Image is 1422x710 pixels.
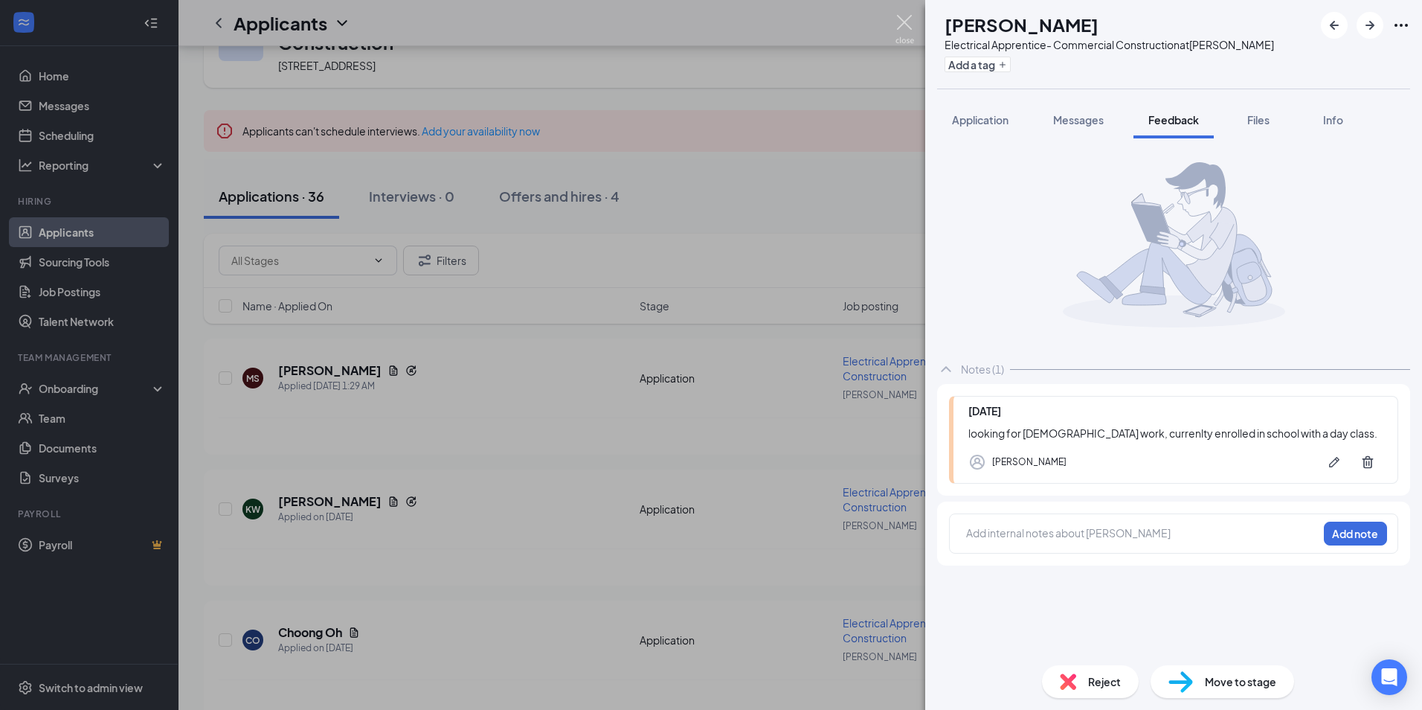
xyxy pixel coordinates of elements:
[1371,659,1407,695] div: Open Intercom Messenger
[998,60,1007,69] svg: Plus
[945,37,1274,52] div: Electrical Apprentice- Commercial Construction at [PERSON_NAME]
[1392,16,1410,34] svg: Ellipses
[1325,16,1343,34] svg: ArrowLeftNew
[1088,674,1121,690] span: Reject
[968,453,986,471] svg: Profile
[937,360,955,378] svg: ChevronUp
[952,113,1008,127] span: Application
[1357,12,1383,39] button: ArrowRight
[1247,113,1270,127] span: Files
[1323,113,1343,127] span: Info
[1321,12,1348,39] button: ArrowLeftNew
[992,455,1066,470] div: [PERSON_NAME]
[1353,447,1383,477] button: Trash
[961,362,1004,377] div: Notes (1)
[1324,522,1387,546] button: Add note
[1205,674,1276,690] span: Move to stage
[1319,447,1349,477] button: Pen
[1053,113,1104,127] span: Messages
[945,12,1098,37] h1: [PERSON_NAME]
[1327,455,1342,470] svg: Pen
[1361,16,1379,34] svg: ArrowRight
[968,425,1383,441] div: looking for [DEMOGRAPHIC_DATA] work, currenlty enrolled in school with a day class.
[1063,162,1285,327] img: takingNoteManImg
[945,57,1011,72] button: PlusAdd a tag
[1148,113,1199,127] span: Feedback
[968,404,1001,418] span: [DATE]
[1360,455,1375,470] svg: Trash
